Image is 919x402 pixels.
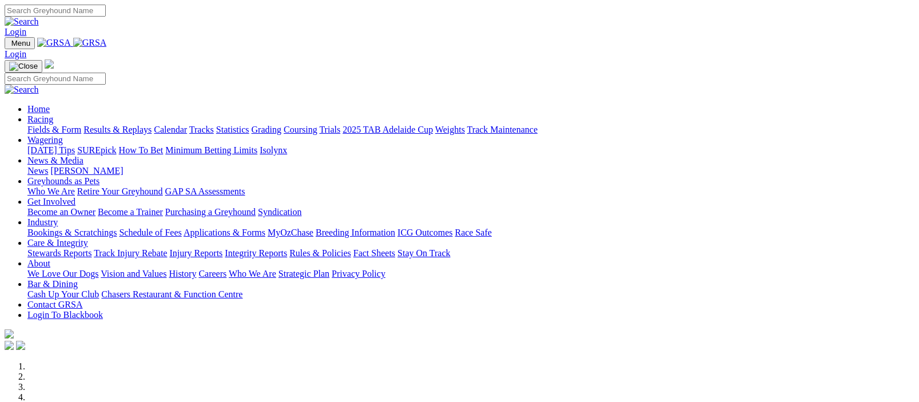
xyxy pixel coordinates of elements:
[184,228,265,237] a: Applications & Forms
[319,125,340,134] a: Trials
[27,248,91,258] a: Stewards Reports
[83,125,152,134] a: Results & Replays
[169,248,222,258] a: Injury Reports
[11,39,30,47] span: Menu
[343,125,433,134] a: 2025 TAB Adelaide Cup
[5,60,42,73] button: Toggle navigation
[27,114,53,124] a: Racing
[198,269,226,278] a: Careers
[27,217,58,227] a: Industry
[77,186,163,196] a: Retire Your Greyhound
[332,269,385,278] a: Privacy Policy
[216,125,249,134] a: Statistics
[27,269,914,279] div: About
[27,228,117,237] a: Bookings & Scratchings
[27,145,914,156] div: Wagering
[284,125,317,134] a: Coursing
[397,248,450,258] a: Stay On Track
[279,269,329,278] a: Strategic Plan
[165,186,245,196] a: GAP SA Assessments
[165,207,256,217] a: Purchasing a Greyhound
[229,269,276,278] a: Who We Are
[455,228,491,237] a: Race Safe
[27,207,914,217] div: Get Involved
[9,62,38,71] img: Close
[5,85,39,95] img: Search
[27,238,88,248] a: Care & Integrity
[5,17,39,27] img: Search
[27,228,914,238] div: Industry
[27,186,75,196] a: Who We Are
[94,248,167,258] a: Track Injury Rebate
[5,5,106,17] input: Search
[27,248,914,258] div: Care & Integrity
[27,156,83,165] a: News & Media
[258,207,301,217] a: Syndication
[189,125,214,134] a: Tracks
[73,38,107,48] img: GRSA
[252,125,281,134] a: Grading
[169,269,196,278] a: History
[268,228,313,237] a: MyOzChase
[5,27,26,37] a: Login
[77,145,116,155] a: SUREpick
[27,289,914,300] div: Bar & Dining
[397,228,452,237] a: ICG Outcomes
[435,125,465,134] a: Weights
[27,289,99,299] a: Cash Up Your Club
[27,186,914,197] div: Greyhounds as Pets
[27,258,50,268] a: About
[119,228,181,237] a: Schedule of Fees
[27,135,63,145] a: Wagering
[101,269,166,278] a: Vision and Values
[37,38,71,48] img: GRSA
[101,289,242,299] a: Chasers Restaurant & Function Centre
[154,125,187,134] a: Calendar
[353,248,395,258] a: Fact Sheets
[50,166,123,176] a: [PERSON_NAME]
[5,37,35,49] button: Toggle navigation
[16,341,25,350] img: twitter.svg
[5,73,106,85] input: Search
[27,197,75,206] a: Get Involved
[467,125,538,134] a: Track Maintenance
[289,248,351,258] a: Rules & Policies
[5,329,14,339] img: logo-grsa-white.png
[27,125,81,134] a: Fields & Form
[5,341,14,350] img: facebook.svg
[27,207,96,217] a: Become an Owner
[225,248,287,258] a: Integrity Reports
[165,145,257,155] a: Minimum Betting Limits
[98,207,163,217] a: Become a Trainer
[27,104,50,114] a: Home
[27,269,98,278] a: We Love Our Dogs
[316,228,395,237] a: Breeding Information
[27,310,103,320] a: Login To Blackbook
[260,145,287,155] a: Isolynx
[27,279,78,289] a: Bar & Dining
[27,145,75,155] a: [DATE] Tips
[5,49,26,59] a: Login
[27,300,82,309] a: Contact GRSA
[119,145,164,155] a: How To Bet
[27,166,48,176] a: News
[27,176,100,186] a: Greyhounds as Pets
[27,166,914,176] div: News & Media
[45,59,54,69] img: logo-grsa-white.png
[27,125,914,135] div: Racing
